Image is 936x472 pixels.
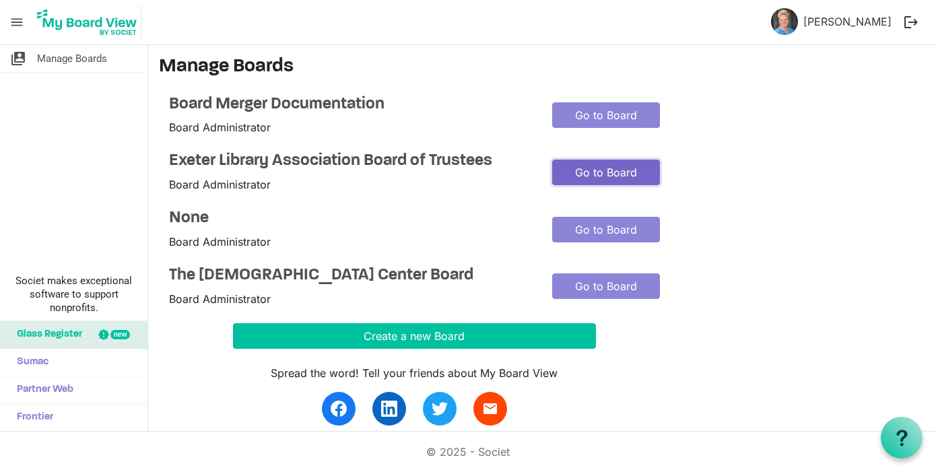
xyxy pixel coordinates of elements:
[473,392,507,426] a: email
[4,9,30,35] span: menu
[169,266,532,285] a: The [DEMOGRAPHIC_DATA] Center Board
[771,8,798,35] img: vLlGUNYjuWs4KbtSZQjaWZvDTJnrkUC5Pj-l20r8ChXSgqWs1EDCHboTbV3yLcutgLt7-58AB6WGaG5Dpql6HA_thumb.png
[10,321,82,348] span: Glass Register
[552,217,660,242] a: Go to Board
[10,376,73,403] span: Partner Web
[110,330,130,339] div: new
[897,8,925,36] button: logout
[552,273,660,299] a: Go to Board
[169,95,532,114] a: Board Merger Documentation
[6,274,141,314] span: Societ makes exceptional software to support nonprofits.
[233,365,596,381] div: Spread the word! Tell your friends about My Board View
[233,323,596,349] button: Create a new Board
[331,401,347,417] img: facebook.svg
[798,8,897,35] a: [PERSON_NAME]
[33,5,141,39] img: My Board View Logo
[552,160,660,185] a: Go to Board
[10,404,53,431] span: Frontier
[10,349,48,376] span: Sumac
[426,445,510,459] a: © 2025 - Societ
[169,121,271,134] span: Board Administrator
[10,45,26,72] span: switch_account
[552,102,660,128] a: Go to Board
[381,401,397,417] img: linkedin.svg
[33,5,147,39] a: My Board View Logo
[169,292,271,306] span: Board Administrator
[37,45,107,72] span: Manage Boards
[169,209,532,228] a: None
[159,56,925,79] h3: Manage Boards
[169,235,271,248] span: Board Administrator
[432,401,448,417] img: twitter.svg
[169,151,532,171] a: Exeter Library Association Board of Trustees
[482,401,498,417] span: email
[169,178,271,191] span: Board Administrator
